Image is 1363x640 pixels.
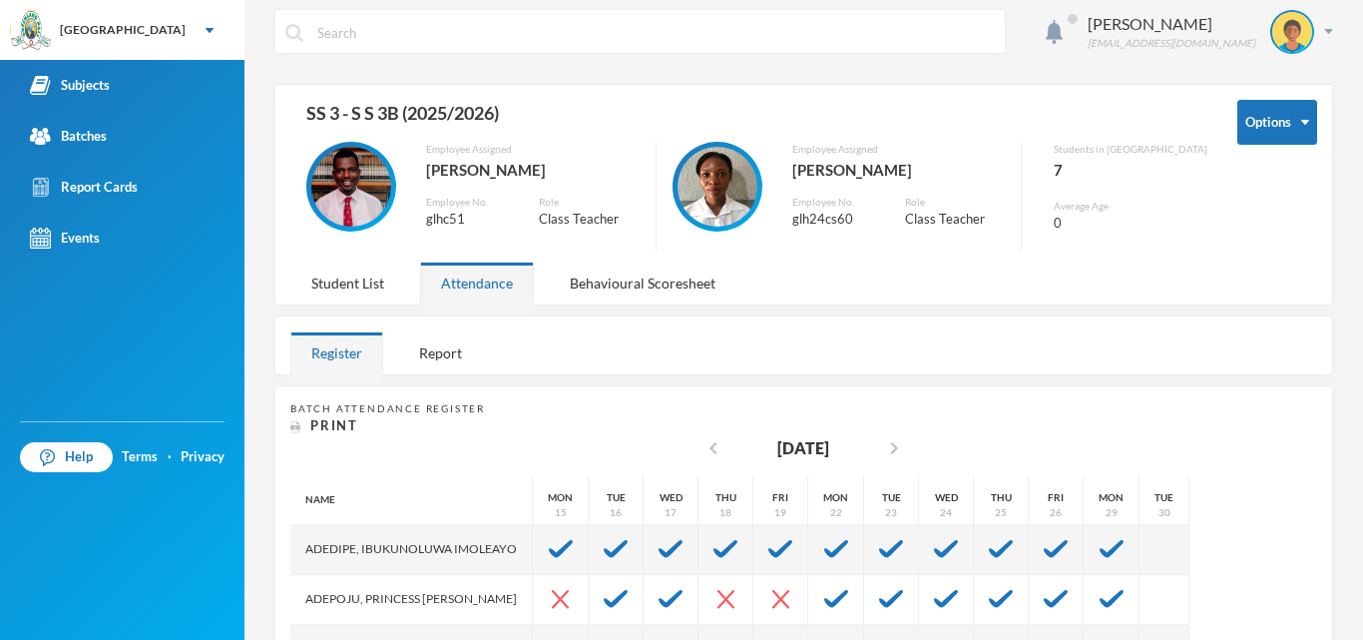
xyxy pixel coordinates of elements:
div: Role [539,195,640,210]
div: Class Teacher [905,210,1006,230]
div: 29 [1106,505,1118,520]
img: logo [11,11,51,51]
div: SS 3 - S S 3B (2025/2026) [290,100,1207,142]
div: Tue [882,490,901,505]
div: Mon [823,490,848,505]
div: Wed [935,490,958,505]
span: Print [310,417,358,433]
div: 17 [665,505,677,520]
img: STUDENT [1272,12,1312,52]
div: Wed [660,490,682,505]
div: Role [905,195,1006,210]
button: Options [1237,100,1317,145]
div: Behavioural Scoresheet [549,262,736,305]
div: [PERSON_NAME] [1088,12,1255,36]
div: Name [290,475,533,525]
i: chevron_left [701,436,725,460]
div: 15 [555,505,567,520]
div: Tue [1154,490,1173,505]
div: Mon [548,490,573,505]
div: Average Age [1054,199,1207,214]
div: Batches [30,126,107,147]
div: 22 [830,505,842,520]
div: Subjects [30,75,110,96]
div: Mon [1099,490,1124,505]
div: 24 [940,505,952,520]
div: Report Cards [30,177,138,198]
div: Thu [715,490,736,505]
span: Batch Attendance Register [290,402,485,414]
div: 0 [1054,214,1207,234]
div: [DATE] [777,436,829,460]
div: [GEOGRAPHIC_DATA] [60,21,186,39]
div: Tue [607,490,626,505]
div: Fri [1048,490,1064,505]
div: Events [30,228,100,249]
img: search [285,24,303,42]
div: Thu [991,490,1012,505]
div: [PERSON_NAME] [792,157,1007,183]
div: Class Teacher [539,210,640,230]
div: Fri [772,490,788,505]
div: 25 [995,505,1007,520]
img: EMPLOYEE [311,147,391,227]
i: chevron_right [882,436,906,460]
div: 18 [719,505,731,520]
div: 23 [885,505,897,520]
div: 16 [610,505,622,520]
div: 26 [1050,505,1062,520]
div: Report [398,331,483,374]
div: [EMAIL_ADDRESS][DOMAIN_NAME] [1088,36,1255,51]
div: Attendance [420,262,534,305]
div: Employee No. [426,195,509,210]
a: Privacy [181,447,225,467]
div: Register [290,331,383,374]
div: Students in [GEOGRAPHIC_DATA] [1054,142,1207,157]
div: 19 [774,505,786,520]
div: 7 [1054,157,1207,183]
div: Employee Assigned [792,142,1007,157]
div: Adepoju, Princess [PERSON_NAME] [290,575,533,625]
div: Employee Assigned [426,142,641,157]
a: Terms [122,447,158,467]
div: · [168,447,172,467]
div: 30 [1158,505,1170,520]
div: glhc51 [426,210,509,230]
a: Help [20,442,113,472]
div: [PERSON_NAME] [426,157,641,183]
img: EMPLOYEE [678,147,757,227]
div: glh24cs60 [792,210,875,230]
div: Adedipe, Ibukunoluwa Imoleayo [290,525,533,575]
input: Search [315,10,995,55]
div: Student List [290,262,405,305]
div: Employee No. [792,195,875,210]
